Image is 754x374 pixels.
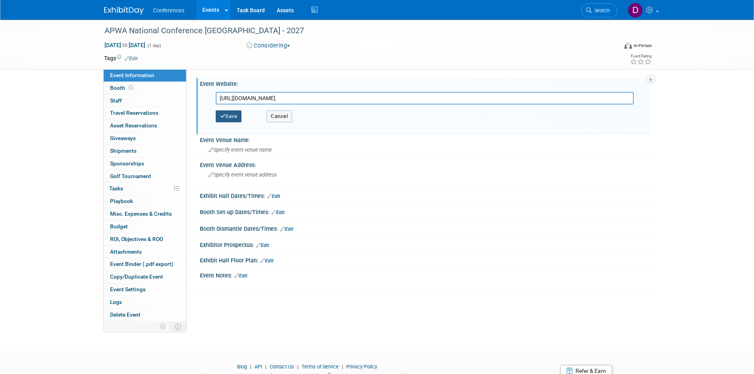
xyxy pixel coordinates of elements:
span: Shipments [110,148,137,154]
span: Event Settings [110,286,146,292]
a: Search [581,4,617,17]
a: Edit [256,243,269,248]
span: [DATE] [DATE] [104,42,146,49]
div: Exhibitor Prospectus: [200,239,650,249]
a: Edit [267,194,280,199]
a: Booth [104,82,186,94]
a: Attachments [104,246,186,258]
span: Specify event venue address [209,172,277,178]
span: Sponsorships [110,160,144,167]
a: Copy/Duplicate Event [104,271,186,283]
div: Exhibit Hall Dates/Times: [200,190,650,200]
td: Toggle Event Tabs [170,321,186,332]
span: Golf Tournament [110,173,151,179]
span: Event Information [110,72,154,78]
a: Edit [125,56,138,61]
a: Asset Reservations [104,120,186,132]
span: Attachments [110,249,142,255]
span: Misc. Expenses & Credits [110,211,172,217]
a: Logs [104,296,186,308]
a: ROI, Objectives & ROO [104,233,186,245]
img: Diane Arabia [628,3,643,18]
span: Budget [110,223,128,230]
span: (1 day) [147,43,161,48]
span: to [121,42,129,48]
span: Booth [110,85,135,91]
span: Specify event venue name [209,147,272,153]
div: Event Venue Address: [200,159,650,169]
span: Logs [110,299,122,305]
span: ROI, Objectives & ROO [110,236,163,242]
span: | [263,364,268,370]
a: Contact Us [270,364,294,370]
img: ExhibitDay [104,7,144,15]
a: Budget [104,220,186,233]
a: Event Settings [104,283,186,296]
span: Asset Reservations [110,122,157,129]
div: Event Format [571,41,652,53]
a: Edit [272,210,285,215]
div: Booth Set-up Dates/Times: [200,206,650,216]
button: Considering [244,42,293,50]
span: Conferences [153,7,184,13]
a: Event Binder (.pdf export) [104,258,186,270]
a: Edit [260,258,273,264]
a: Sponsorships [104,158,186,170]
span: Tasks [109,185,123,192]
div: Event Rating [630,54,651,58]
a: API [254,364,262,370]
span: Copy/Duplicate Event [110,273,163,280]
a: Travel Reservations [104,107,186,119]
span: Event Binder (.pdf export) [110,261,173,267]
div: Exhibit Hall Floor Plan: [200,254,650,265]
button: Save [216,110,242,122]
a: Terms of Service [302,364,339,370]
div: In-Person [633,43,652,49]
span: Booth not reserved yet [127,85,135,91]
span: Search [592,8,610,13]
img: Format-Inperson.png [624,42,632,49]
a: Playbook [104,195,186,207]
a: Delete Event [104,309,186,321]
a: Blog [237,364,247,370]
span: Travel Reservations [110,110,158,116]
span: Giveaways [110,135,136,141]
td: Tags [104,54,138,62]
span: Staff [110,97,122,104]
span: | [295,364,300,370]
a: Edit [234,273,247,279]
div: APWA National Conference [GEOGRAPHIC_DATA] - 2027 [102,24,606,38]
a: Misc. Expenses & Credits [104,208,186,220]
button: Cancel [266,110,292,122]
a: Shipments [104,145,186,157]
a: Privacy Policy [346,364,377,370]
a: Edit [280,226,293,232]
a: Event Information [104,69,186,82]
div: Booth Dismantle Dates/Times: [200,223,650,233]
a: Staff [104,95,186,107]
span: Delete Event [110,311,141,318]
div: Event Venue Name: [200,134,650,144]
a: Giveaways [104,132,186,144]
div: Event Website: [200,78,650,88]
div: Event Notes: [200,270,650,280]
a: Golf Tournament [104,170,186,182]
td: Personalize Event Tab Strip [156,321,170,332]
input: Enter URL [216,92,634,104]
span: Playbook [110,198,133,204]
a: Tasks [104,182,186,195]
span: | [340,364,345,370]
span: | [248,364,253,370]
